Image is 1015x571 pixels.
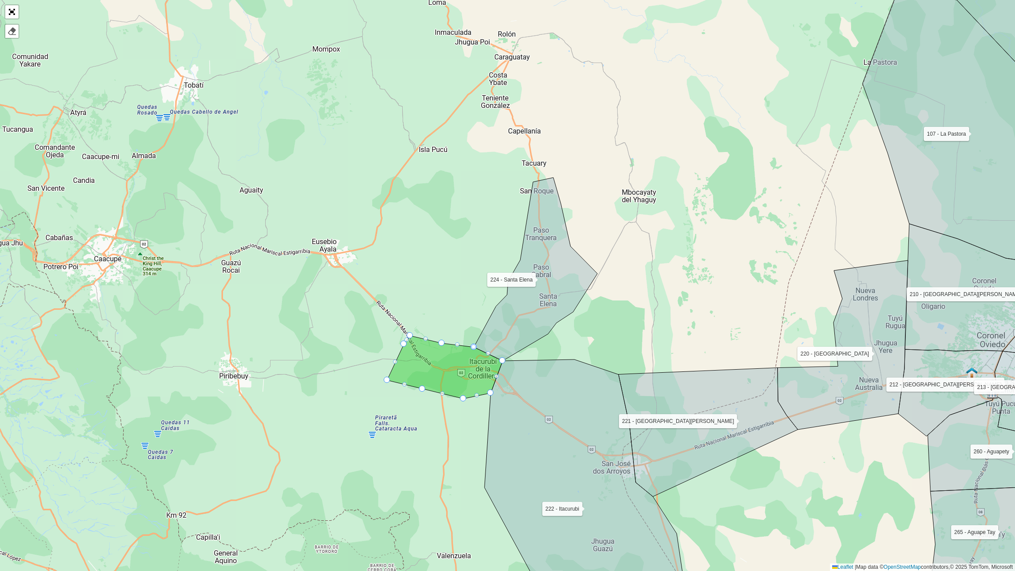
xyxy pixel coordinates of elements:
[5,5,19,19] a: Abrir mapa em tela cheia
[966,367,978,378] img: TESTEO UDC
[5,25,19,38] div: Remover camada(s)
[832,564,853,570] a: Leaflet
[855,564,856,570] span: |
[884,564,921,570] a: OpenStreetMap
[830,564,1015,571] div: Map data © contributors,© 2025 TomTom, Microsoft
[987,388,998,399] img: Marker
